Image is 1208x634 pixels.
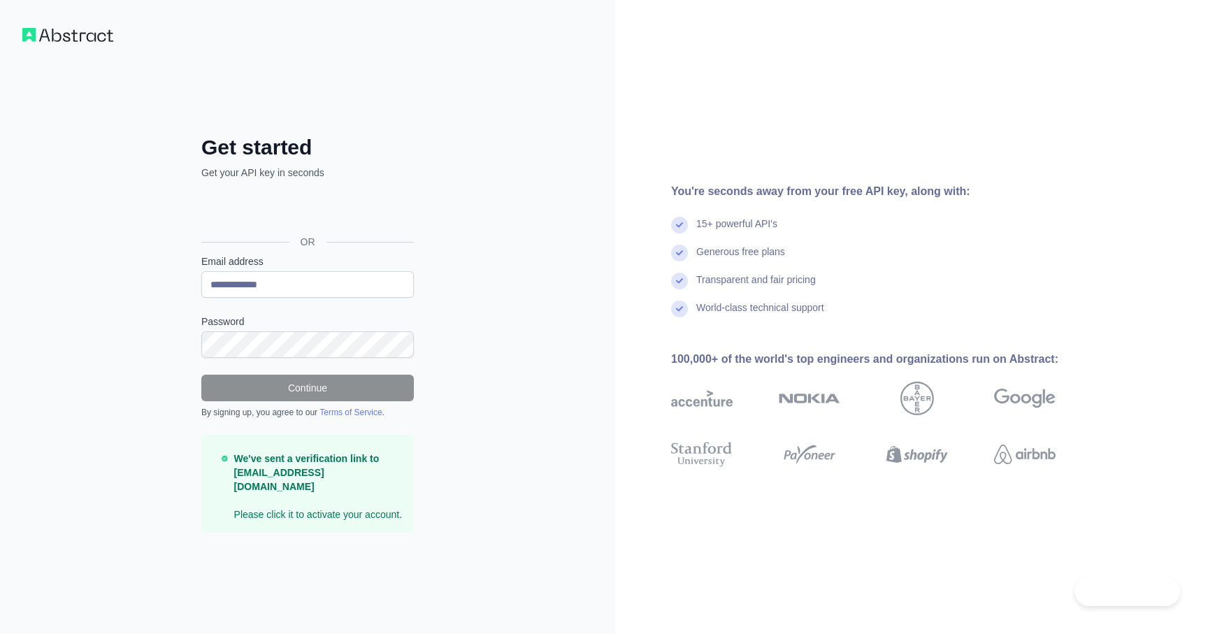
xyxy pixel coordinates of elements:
img: nokia [779,382,840,415]
iframe: Sign in with Google Button [194,195,418,226]
div: By signing up, you agree to our . [201,407,414,418]
iframe: Toggle Customer Support [1074,577,1180,606]
img: check mark [671,245,688,261]
button: Continue [201,375,414,401]
div: 15+ powerful API's [696,217,777,245]
img: check mark [671,217,688,233]
strong: We've sent a verification link to [EMAIL_ADDRESS][DOMAIN_NAME] [234,453,380,492]
img: airbnb [994,439,1056,470]
label: Password [201,315,414,329]
div: 100,000+ of the world's top engineers and organizations run on Abstract: [671,351,1100,368]
img: shopify [886,439,948,470]
img: bayer [900,382,934,415]
img: stanford university [671,439,733,470]
p: Get your API key in seconds [201,166,414,180]
img: check mark [671,273,688,289]
label: Email address [201,254,414,268]
img: google [994,382,1056,415]
img: payoneer [779,439,840,470]
span: OR [289,235,326,249]
img: Workflow [22,28,113,42]
img: accenture [671,382,733,415]
div: World-class technical support [696,301,824,329]
a: Terms of Service [319,408,382,417]
h2: Get started [201,135,414,160]
div: Generous free plans [696,245,785,273]
div: You're seconds away from your free API key, along with: [671,183,1100,200]
img: check mark [671,301,688,317]
p: Please click it to activate your account. [234,452,403,521]
div: Transparent and fair pricing [696,273,816,301]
